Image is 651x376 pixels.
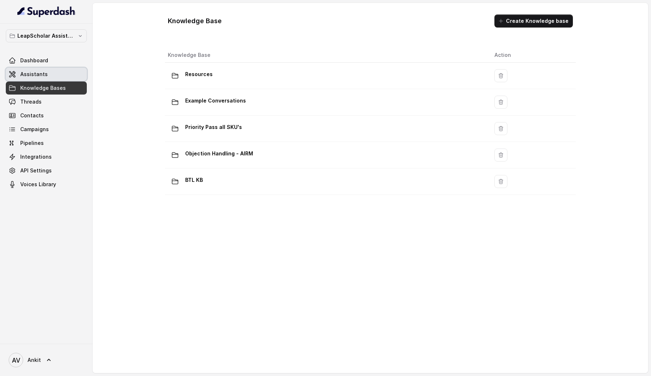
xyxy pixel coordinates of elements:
[494,14,573,28] button: Create Knowledge base
[6,164,87,177] a: API Settings
[20,139,44,147] span: Pipelines
[6,150,87,163] a: Integrations
[185,68,213,80] p: Resources
[17,32,75,40] p: LeapScholar Assistant
[6,95,87,108] a: Threads
[6,109,87,122] a: Contacts
[489,48,576,63] th: Action
[185,148,253,159] p: Objection Handling - AIRM
[168,15,222,27] h1: Knowledge Base
[185,121,242,133] p: Priority Pass all SKU's
[12,356,20,364] text: AV
[165,48,489,63] th: Knowledge Base
[20,98,42,105] span: Threads
[185,174,203,186] p: BTL KB
[20,153,52,160] span: Integrations
[17,6,76,17] img: light.svg
[27,356,41,364] span: Ankit
[6,29,87,42] button: LeapScholar Assistant
[20,71,48,78] span: Assistants
[20,84,66,92] span: Knowledge Bases
[6,178,87,191] a: Voices Library
[20,181,56,188] span: Voices Library
[20,126,49,133] span: Campaigns
[6,350,87,370] a: Ankit
[20,57,48,64] span: Dashboard
[6,54,87,67] a: Dashboard
[6,68,87,81] a: Assistants
[6,82,87,95] a: Knowledge Bases
[185,95,246,106] p: Example Conversations
[20,112,44,119] span: Contacts
[6,123,87,136] a: Campaigns
[6,137,87,150] a: Pipelines
[20,167,52,174] span: API Settings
